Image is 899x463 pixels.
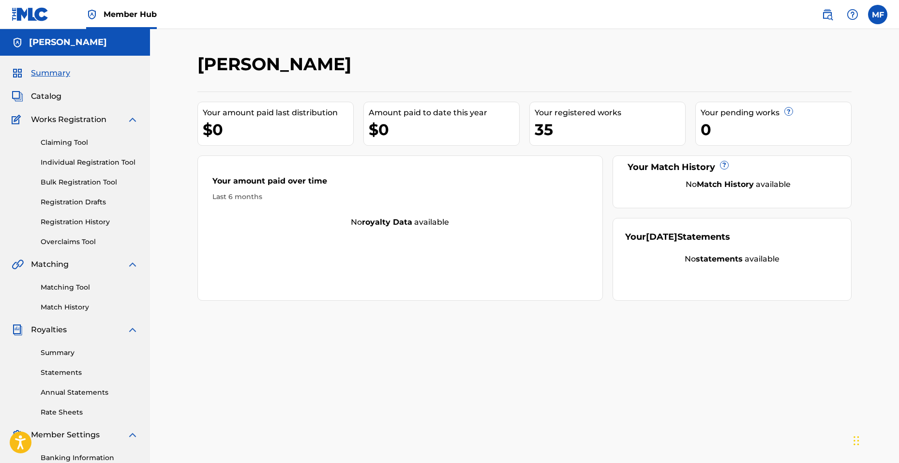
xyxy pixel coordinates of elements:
[362,217,412,227] strong: royalty data
[12,7,49,21] img: MLC Logo
[41,217,138,227] a: Registration History
[203,107,353,119] div: Your amount paid last distribution
[12,67,23,79] img: Summary
[31,67,70,79] span: Summary
[41,302,138,312] a: Match History
[31,429,100,441] span: Member Settings
[625,231,730,244] div: Your Statements
[31,324,67,336] span: Royalties
[41,407,138,417] a: Rate Sheets
[12,91,61,102] a: CatalogCatalog
[31,91,61,102] span: Catalog
[720,161,728,169] span: ?
[31,259,69,270] span: Matching
[535,107,685,119] div: Your registered works
[697,180,754,189] strong: Match History
[41,157,138,168] a: Individual Registration Tool
[843,5,862,24] div: Help
[41,387,138,398] a: Annual Statements
[12,259,24,270] img: Matching
[12,324,23,336] img: Royalties
[203,119,353,140] div: $0
[535,119,685,140] div: 35
[868,5,887,24] div: User Menu
[104,9,157,20] span: Member Hub
[212,175,588,192] div: Your amount paid over time
[12,67,70,79] a: SummarySummary
[29,37,107,48] h5: Michael j Ferguson
[646,231,677,242] span: [DATE]
[12,429,23,441] img: Member Settings
[625,253,839,265] div: No available
[822,9,833,20] img: search
[847,9,858,20] img: help
[127,259,138,270] img: expand
[127,429,138,441] img: expand
[701,107,851,119] div: Your pending works
[701,119,851,140] div: 0
[854,426,859,455] div: Drag
[818,5,837,24] a: Public Search
[212,192,588,202] div: Last 6 months
[41,368,138,378] a: Statements
[41,197,138,207] a: Registration Drafts
[127,324,138,336] img: expand
[197,53,356,75] h2: [PERSON_NAME]
[851,417,899,463] iframe: Chat Widget
[12,91,23,102] img: Catalog
[369,107,519,119] div: Amount paid to date this year
[12,114,24,125] img: Works Registration
[86,9,98,20] img: Top Rightsholder
[41,453,138,463] a: Banking Information
[12,37,23,48] img: Accounts
[785,108,793,115] span: ?
[198,216,602,228] div: No available
[41,237,138,247] a: Overclaims Tool
[41,348,138,358] a: Summary
[637,179,839,190] div: No available
[625,161,839,174] div: Your Match History
[369,119,519,140] div: $0
[31,114,106,125] span: Works Registration
[41,282,138,293] a: Matching Tool
[41,177,138,187] a: Bulk Registration Tool
[696,254,743,263] strong: statements
[127,114,138,125] img: expand
[41,138,138,148] a: Claiming Tool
